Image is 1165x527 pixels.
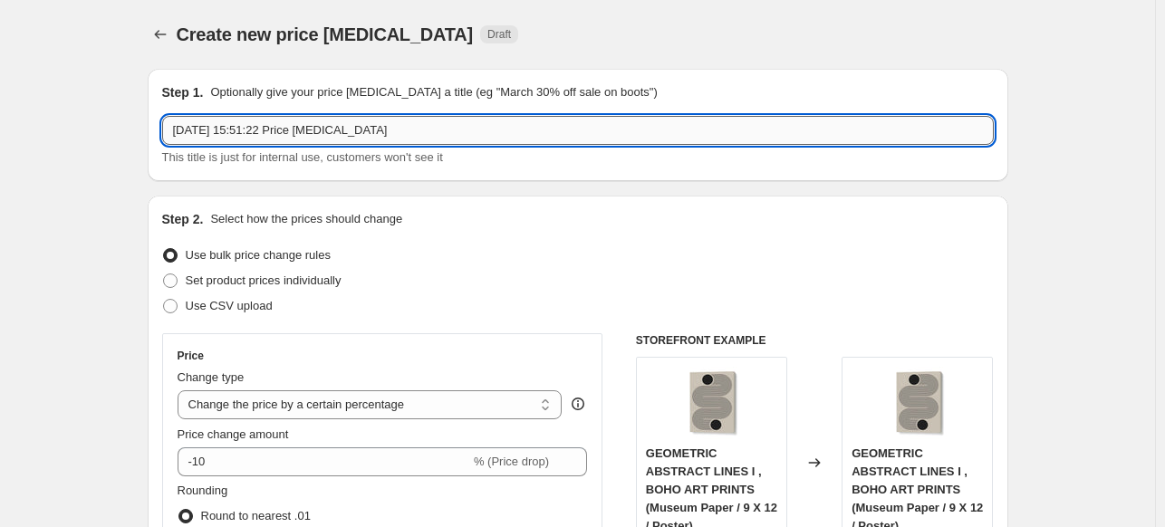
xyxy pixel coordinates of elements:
p: Select how the prices should change [210,210,402,228]
h2: Step 1. [162,83,204,101]
h3: Price [178,349,204,363]
span: Change type [178,370,245,384]
span: % (Price drop) [474,455,549,468]
img: gallerywrap-resized_212f066c-7c3d-4415-9b16-553eb73bee29_80x.jpg [675,367,747,439]
img: gallerywrap-resized_212f066c-7c3d-4415-9b16-553eb73bee29_80x.jpg [881,367,954,439]
div: help [569,395,587,413]
input: 30% off holiday sale [162,116,994,145]
span: Draft [487,27,511,42]
p: Optionally give your price [MEDICAL_DATA] a title (eg "March 30% off sale on boots") [210,83,657,101]
span: Use bulk price change rules [186,248,331,262]
span: This title is just for internal use, customers won't see it [162,150,443,164]
span: Use CSV upload [186,299,273,312]
button: Price change jobs [148,22,173,47]
h6: STOREFRONT EXAMPLE [636,333,994,348]
span: Create new price [MEDICAL_DATA] [177,24,474,44]
span: Round to nearest .01 [201,509,311,522]
span: Set product prices individually [186,273,342,287]
span: Price change amount [178,427,289,441]
input: -15 [178,447,470,476]
span: Rounding [178,484,228,497]
h2: Step 2. [162,210,204,228]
